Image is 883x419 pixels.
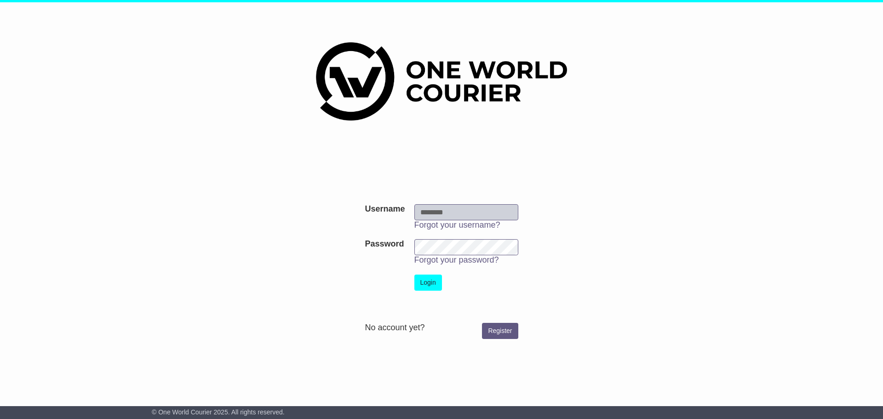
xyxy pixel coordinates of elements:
[316,42,567,121] img: One World
[414,220,500,230] a: Forgot your username?
[152,408,285,416] span: © One World Courier 2025. All rights reserved.
[365,239,404,249] label: Password
[414,275,442,291] button: Login
[482,323,518,339] a: Register
[365,323,518,333] div: No account yet?
[365,204,405,214] label: Username
[414,255,499,264] a: Forgot your password?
